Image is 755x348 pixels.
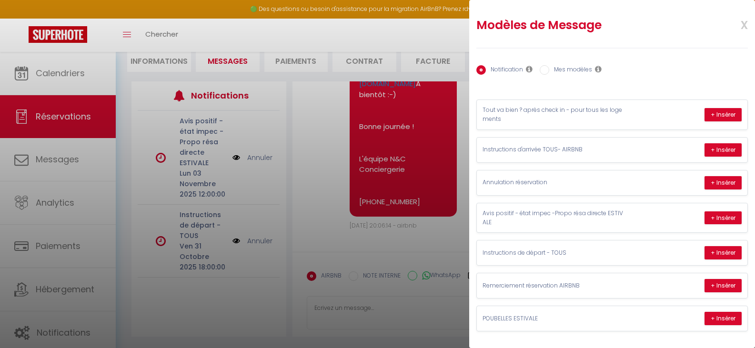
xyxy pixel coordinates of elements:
[705,211,742,225] button: + Insérer
[483,209,625,227] p: Avis positif - état impec -Propo résa directe ESTIVALE
[526,65,533,73] i: Les notifications sont visibles par toi et ton équipe
[705,312,742,325] button: + Insérer
[705,176,742,189] button: + Insérer
[483,178,625,187] p: Annulation réservation
[705,143,742,157] button: + Insérer
[705,246,742,259] button: + Insérer
[705,279,742,292] button: + Insérer
[483,314,625,323] p: POUBELLES ESTIVALE
[718,13,748,35] span: x
[549,65,592,76] label: Mes modèles
[483,281,625,290] p: Remerciement réservation AIRBNB
[483,249,625,258] p: Instructions de départ - TOUS
[483,106,625,124] p: Tout va bien ? après check in - pour tous les logements
[483,145,625,154] p: Instructions d'arrivée TOUS- AIRBNB
[595,65,602,73] i: Les modèles généraux sont visibles par vous et votre équipe
[705,108,742,121] button: + Insérer
[476,18,698,33] h2: Modèles de Message
[486,65,523,76] label: Notification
